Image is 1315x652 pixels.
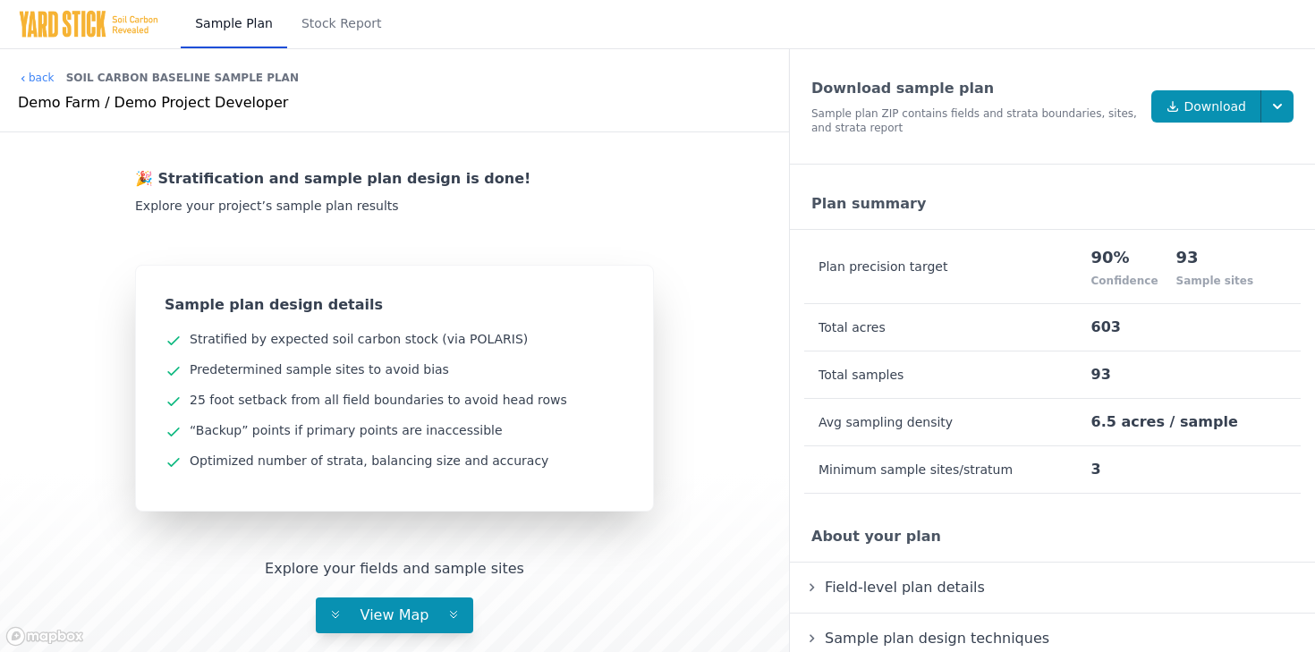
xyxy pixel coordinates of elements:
[811,106,1137,135] div: Sample plan ZIP contains fields and strata boundaries, sites, and strata report
[190,421,503,441] div: “Backup” points if primary points are inaccessible
[804,628,1301,649] summary: Sample plan design techniques
[1091,245,1158,270] div: 90%
[1090,304,1301,351] td: 603
[804,351,1090,399] th: Total samples
[190,452,548,471] div: Optimized number of strata, balancing size and accuracy
[135,168,654,190] div: 🎉 Stratification and sample plan design is done!
[1151,90,1262,123] a: Download
[1091,274,1158,288] div: Confidence
[165,294,624,316] div: Sample plan design details
[1090,351,1301,399] td: 93
[804,304,1090,351] th: Total acres
[821,626,1053,650] span: Sample plan design techniques
[66,64,299,92] div: Soil Carbon Baseline Sample Plan
[1090,446,1301,494] td: 3
[190,330,528,350] div: Stratified by expected soil carbon stock (via POLARIS)
[790,512,1315,563] div: About your plan
[1176,274,1254,288] div: Sample sites
[346,606,444,623] span: View Map
[265,558,524,580] div: Explore your fields and sample sites
[18,71,55,85] a: back
[18,10,159,38] img: Yard Stick Logo
[135,197,654,215] div: Explore your project’s sample plan results
[190,391,567,411] div: 25 foot setback from all field boundaries to avoid head rows
[1176,245,1254,270] div: 93
[316,597,472,633] button: View Map
[804,577,1301,598] summary: Field-level plan details
[804,399,1090,446] th: Avg sampling density
[804,230,1090,304] th: Plan precision target
[1090,399,1301,446] td: 6.5 acres / sample
[190,360,449,380] div: Predetermined sample sites to avoid bias
[821,575,988,599] span: Field-level plan details
[804,446,1090,494] th: Minimum sample sites/stratum
[790,179,1315,230] div: Plan summary
[811,78,1137,99] div: Download sample plan
[18,92,771,114] div: Demo Farm / Demo Project Developer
